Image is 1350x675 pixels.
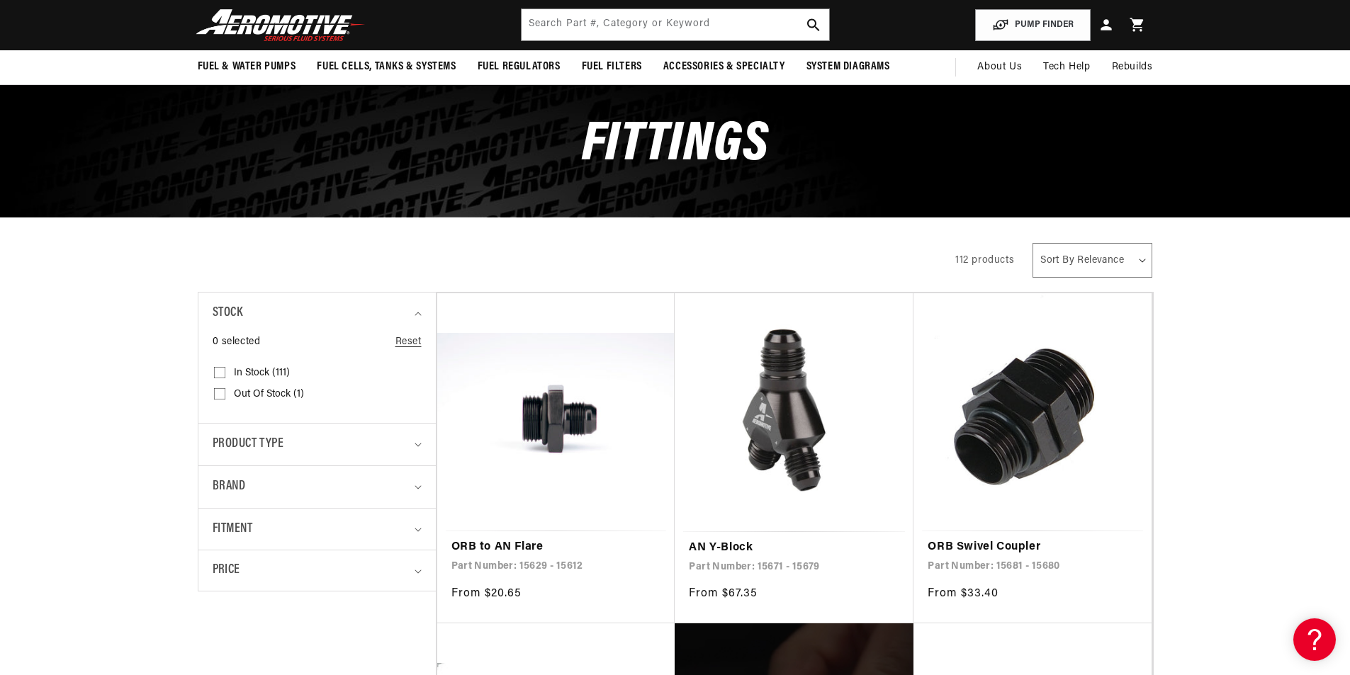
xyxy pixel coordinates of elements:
span: Fuel Cells, Tanks & Systems [317,59,456,74]
span: Product type [213,434,284,455]
a: About Us [967,50,1033,84]
summary: Fuel Regulators [467,50,571,84]
summary: Fuel & Water Pumps [187,50,307,84]
a: ORB to AN Flare [451,538,661,557]
img: Aeromotive [192,8,369,42]
span: Out of stock (1) [234,388,304,401]
a: Reset [395,334,422,350]
button: search button [798,9,829,40]
span: System Diagrams [806,59,890,74]
summary: System Diagrams [796,50,901,84]
span: 112 products [955,255,1014,266]
span: Fitment [213,519,253,540]
span: Fittings [582,118,769,174]
span: Tech Help [1043,59,1090,75]
span: Fuel & Water Pumps [198,59,296,74]
input: Search by Part Number, Category or Keyword [522,9,829,40]
summary: Accessories & Specialty [653,50,796,84]
button: PUMP FINDER [975,9,1091,41]
a: ORB Swivel Coupler [928,538,1137,557]
span: 0 selected [213,334,261,350]
summary: Fuel Filters [571,50,653,84]
span: Fuel Regulators [478,59,561,74]
summary: Fitment (0 selected) [213,509,422,550]
summary: Tech Help [1033,50,1101,84]
summary: Price [213,550,422,591]
span: Stock [213,303,243,324]
span: Fuel Filters [582,59,642,74]
span: Accessories & Specialty [663,59,785,74]
summary: Stock (0 selected) [213,293,422,334]
summary: Product type (0 selected) [213,424,422,465]
span: Brand [213,477,246,497]
span: Price [213,561,240,580]
summary: Fuel Cells, Tanks & Systems [306,50,466,84]
span: Rebuilds [1112,59,1153,75]
a: AN Y-Block [689,539,899,557]
summary: Brand (0 selected) [213,466,422,508]
span: In stock (111) [234,367,290,380]
span: About Us [977,62,1022,72]
summary: Rebuilds [1101,50,1164,84]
